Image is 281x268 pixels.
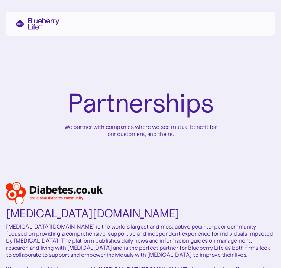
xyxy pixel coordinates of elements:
[6,207,179,220] h2: [MEDICAL_DATA][DOMAIN_NAME]
[62,123,219,138] p: We partner with companies where we see mutual benefit for our customers, and theirs.
[68,89,214,117] h1: Partnerships
[260,21,269,27] nav: menu
[12,18,59,30] a: home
